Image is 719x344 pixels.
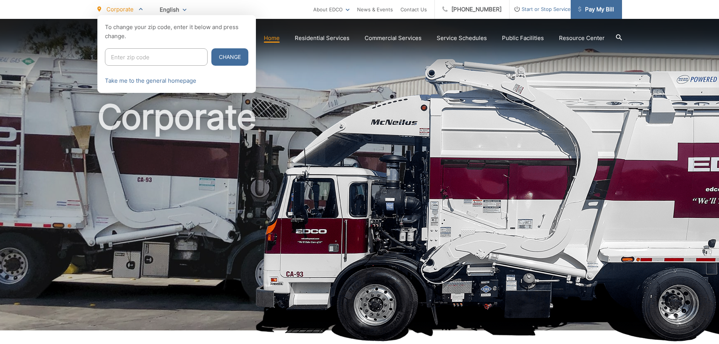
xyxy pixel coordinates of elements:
input: Enter zip code [105,48,208,66]
a: News & Events [357,5,393,14]
span: Corporate [106,6,134,13]
a: About EDCO [313,5,349,14]
a: Take me to the general homepage [105,76,196,85]
button: Change [211,48,248,66]
span: English [154,3,192,16]
a: Contact Us [400,5,427,14]
p: To change your zip code, enter it below and press change. [105,23,248,41]
span: Pay My Bill [578,5,614,14]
